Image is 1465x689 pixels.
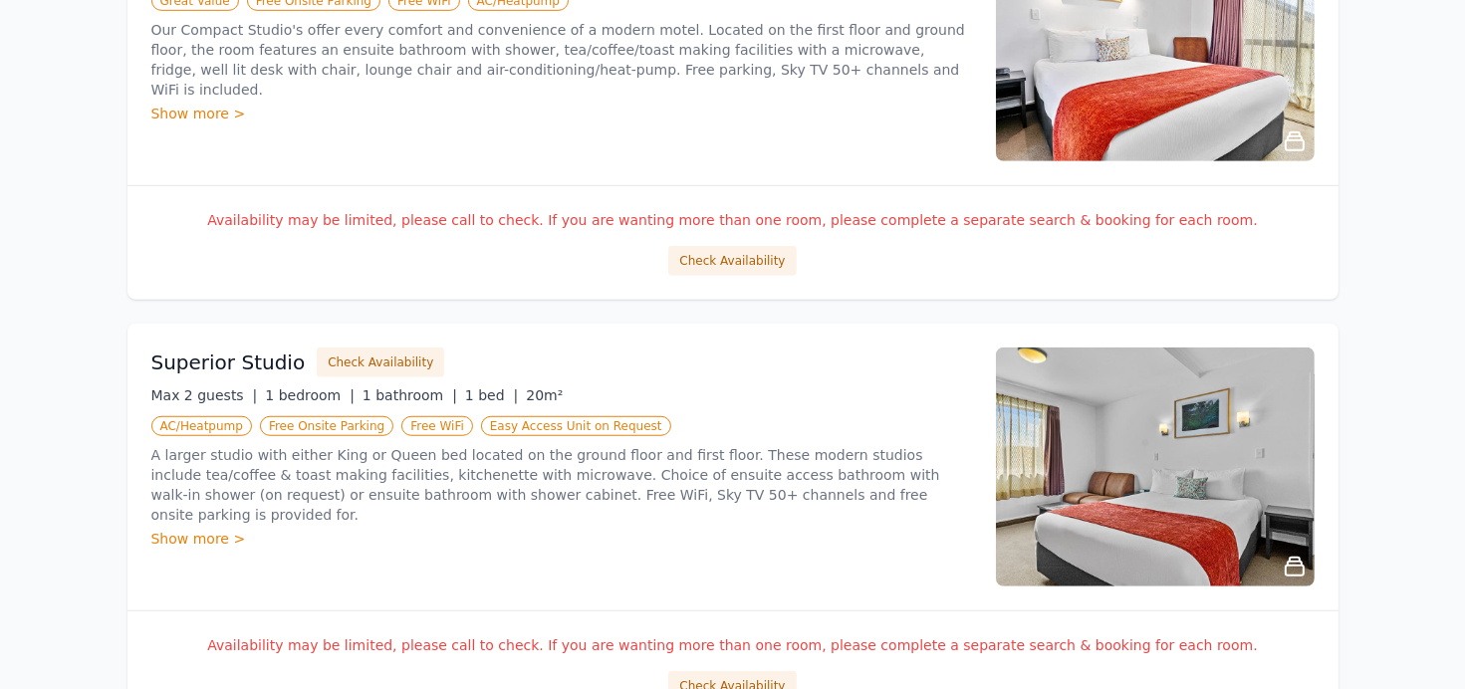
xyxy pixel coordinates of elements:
span: Free WiFi [401,416,473,436]
div: Show more > [151,104,972,123]
span: Easy Access Unit on Request [481,416,671,436]
p: Our Compact Studio's offer every comfort and convenience of a modern motel. Located on the first ... [151,20,972,100]
span: 1 bathroom | [363,387,457,403]
button: Check Availability [668,246,796,276]
span: Max 2 guests | [151,387,258,403]
p: Availability may be limited, please call to check. If you are wanting more than one room, please ... [151,210,1315,230]
button: Check Availability [317,347,444,377]
span: Free Onsite Parking [260,416,393,436]
p: A larger studio with either King or Queen bed located on the ground floor and first floor. These ... [151,445,972,525]
span: AC/Heatpump [151,416,252,436]
div: Show more > [151,529,972,549]
span: 20m² [526,387,563,403]
p: Availability may be limited, please call to check. If you are wanting more than one room, please ... [151,635,1315,655]
h3: Superior Studio [151,348,306,376]
span: 1 bed | [465,387,518,403]
span: 1 bedroom | [265,387,355,403]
